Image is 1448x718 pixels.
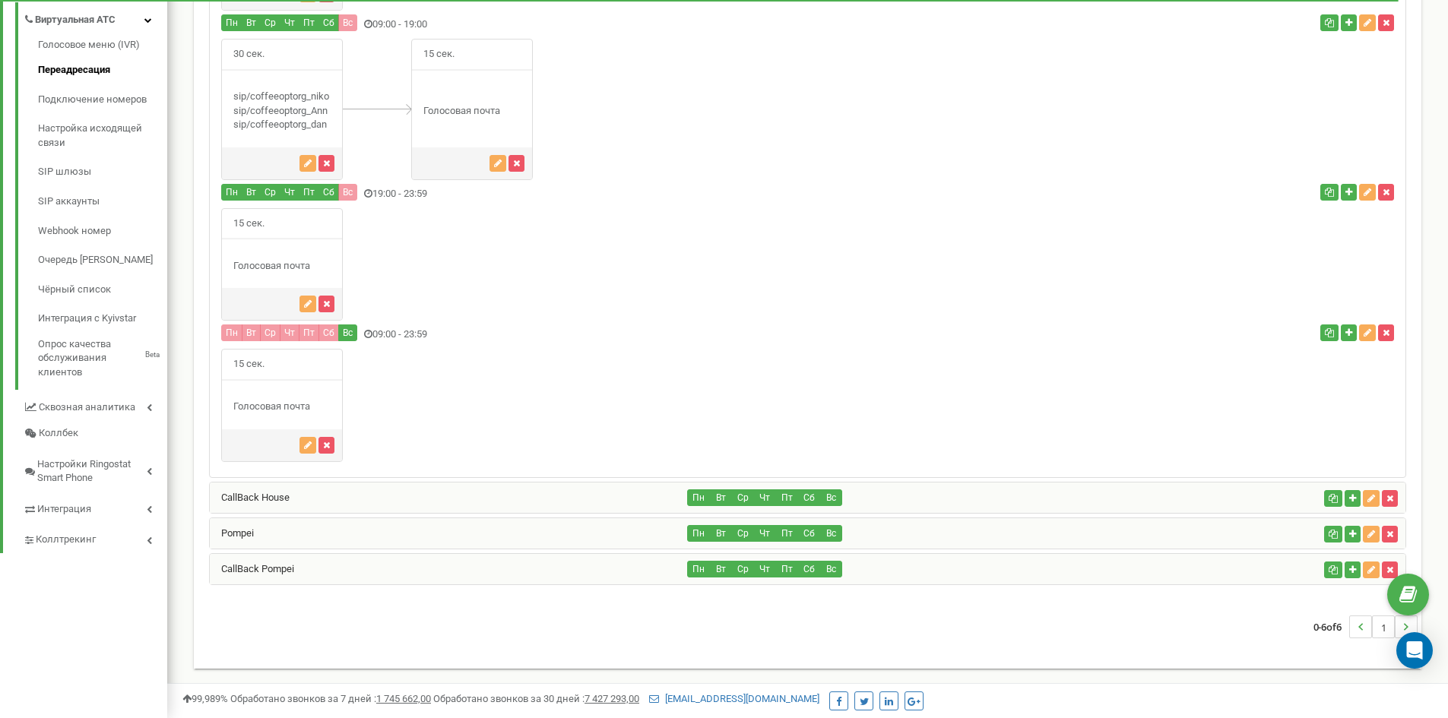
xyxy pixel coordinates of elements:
button: Пт [299,324,319,341]
span: 30 сек. [222,40,276,69]
button: Вс [819,525,842,542]
button: Пн [687,561,710,577]
button: Пн [687,489,710,506]
a: Очередь [PERSON_NAME] [38,245,167,275]
button: Чт [280,184,299,201]
button: Ср [260,324,280,341]
span: Виртуальная АТС [35,13,116,27]
button: Вт [709,489,732,506]
button: Ср [260,184,280,201]
span: Настройки Ringostat Smart Phone [37,457,147,486]
button: Сб [797,561,820,577]
button: Сб [318,14,339,31]
button: Ср [731,489,754,506]
button: Вс [338,324,357,341]
button: Пт [775,525,798,542]
div: 19:00 - 23:59 [210,184,1007,204]
button: Ср [260,14,280,31]
li: 1 [1372,615,1395,638]
button: Вс [338,184,357,201]
a: Чёрный список [38,275,167,305]
button: Сб [797,525,820,542]
a: Сквозная аналитика [23,390,167,421]
button: Чт [753,525,776,542]
div: sip/coffeeoptorg_niko sip/coffeeoptorg_Ann sip/coffeeoptorg_dan [222,90,342,132]
a: Голосовое меню (IVR) [38,38,167,56]
button: Сб [318,324,339,341]
button: Ср [731,561,754,577]
a: Коллтрекинг [23,522,167,553]
a: Коллбек [23,420,167,447]
a: SIP аккаунты [38,187,167,217]
button: Пн [221,324,242,341]
button: Пн [221,184,242,201]
span: Интеграция [37,502,91,517]
a: Настройки Ringostat Smart Phone [23,447,167,492]
button: Чт [280,324,299,341]
div: Open Intercom Messenger [1396,632,1433,669]
button: Чт [753,489,776,506]
span: 15 сек. [412,40,466,69]
button: Вт [242,324,261,341]
a: Интеграция [23,492,167,523]
button: Чт [753,561,776,577]
a: SIP шлюзы [38,157,167,187]
a: Подключение номеров [38,85,167,115]
a: Интеграция с Kyivstar [38,304,167,334]
button: Сб [318,184,339,201]
span: 99,989% [182,693,228,704]
button: Пн [221,14,242,31]
button: Пт [775,489,798,506]
div: 09:00 - 19:00 [210,14,1007,35]
button: Пт [299,14,319,31]
button: Вс [338,14,357,31]
span: Обработано звонков за 30 дней : [433,693,639,704]
a: CallBack House [210,492,290,503]
button: Пт [299,184,319,201]
button: Вт [709,525,732,542]
button: Вс [819,561,842,577]
button: Пн [687,525,710,542]
a: Pompei [210,527,254,539]
span: of [1326,620,1336,634]
a: Переадресация [38,55,167,85]
button: Вт [242,184,261,201]
span: Коллбек [39,426,78,441]
a: Опрос качества обслуживания клиентовBeta [38,334,167,380]
a: CallBack Pompei [210,563,294,574]
div: Голосовая почта [412,104,532,119]
button: Вс [819,489,842,506]
a: [EMAIL_ADDRESS][DOMAIN_NAME] [649,693,819,704]
span: Сквозная аналитика [39,400,135,415]
a: Настройка исходящей связи [38,114,167,157]
span: 15 сек. [222,209,276,239]
span: 0-6 6 [1313,615,1349,638]
u: 7 427 293,00 [585,693,639,704]
span: Коллтрекинг [36,533,96,547]
span: Обработано звонков за 7 дней : [230,693,431,704]
nav: ... [1313,600,1418,653]
button: Ср [731,525,754,542]
div: Голосовая почта [222,400,342,414]
a: Виртуальная АТС [23,2,167,33]
button: Чт [280,14,299,31]
u: 1 745 662,00 [376,693,431,704]
span: 15 сек. [222,350,276,379]
button: Сб [797,489,820,506]
a: Webhook номер [38,217,167,246]
button: Вт [709,561,732,577]
div: Голосовая почта [222,259,342,274]
button: Вт [242,14,261,31]
button: Пт [775,561,798,577]
div: 09:00 - 23:59 [210,324,1007,345]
